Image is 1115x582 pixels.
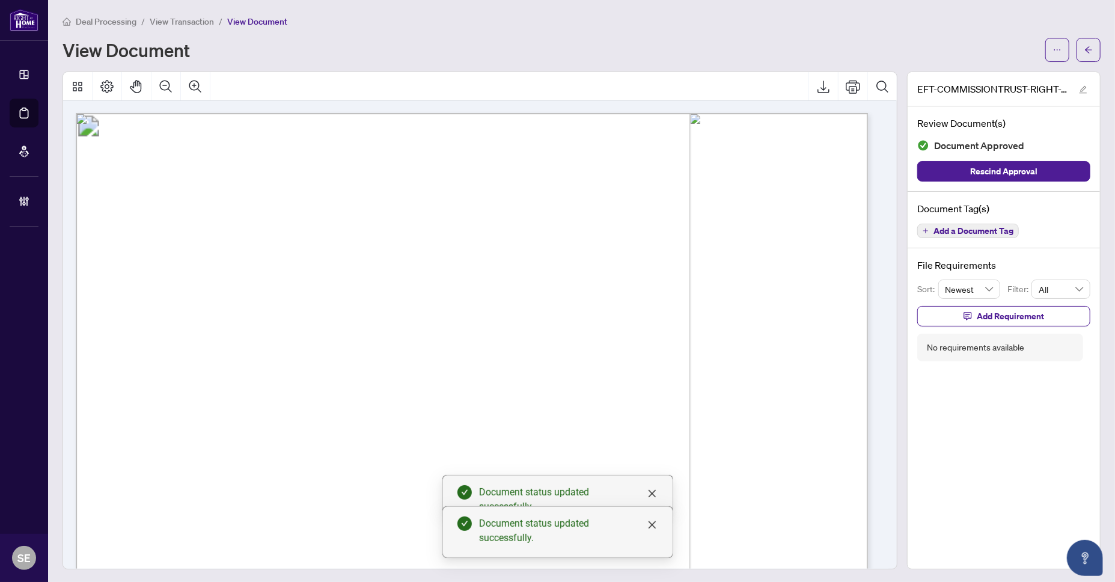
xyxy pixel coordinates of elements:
button: Rescind Approval [917,161,1090,182]
span: check-circle [457,485,472,500]
span: close [647,520,657,530]
span: edit [1079,85,1087,94]
span: Rescind Approval [970,162,1037,181]
span: Newest [945,280,994,298]
button: Add a Document Tag [917,224,1019,238]
p: Sort: [917,283,938,296]
h4: Document Tag(s) [917,201,1090,216]
a: Close [646,518,659,531]
span: All [1039,280,1083,298]
div: No requirements available [927,341,1024,354]
span: ellipsis [1053,46,1062,54]
span: check-circle [457,516,472,531]
div: Document status updated successfully. [479,485,658,514]
span: Add a Document Tag [933,227,1013,235]
img: Document Status [917,139,929,152]
span: close [647,489,657,498]
a: Close [646,487,659,500]
span: SE [17,550,31,566]
span: arrow-left [1084,46,1093,54]
span: home [63,17,71,26]
li: / [141,14,145,28]
button: Add Requirement [917,306,1090,326]
span: View Document [227,16,287,27]
span: Add Requirement [977,307,1044,326]
span: Deal Processing [76,16,136,27]
span: Document Approved [934,138,1024,154]
h1: View Document [63,40,190,60]
p: Filter: [1007,283,1031,296]
button: Open asap [1067,540,1103,576]
img: logo [10,9,38,31]
h4: Review Document(s) [917,116,1090,130]
span: plus [923,228,929,234]
li: / [219,14,222,28]
span: EFT-COMMISSIONTRUST-RIGHT-AT-HOME-REALTY_2.PDF [917,82,1068,96]
h4: File Requirements [917,258,1090,272]
span: View Transaction [150,16,214,27]
div: Document status updated successfully. [479,516,658,545]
